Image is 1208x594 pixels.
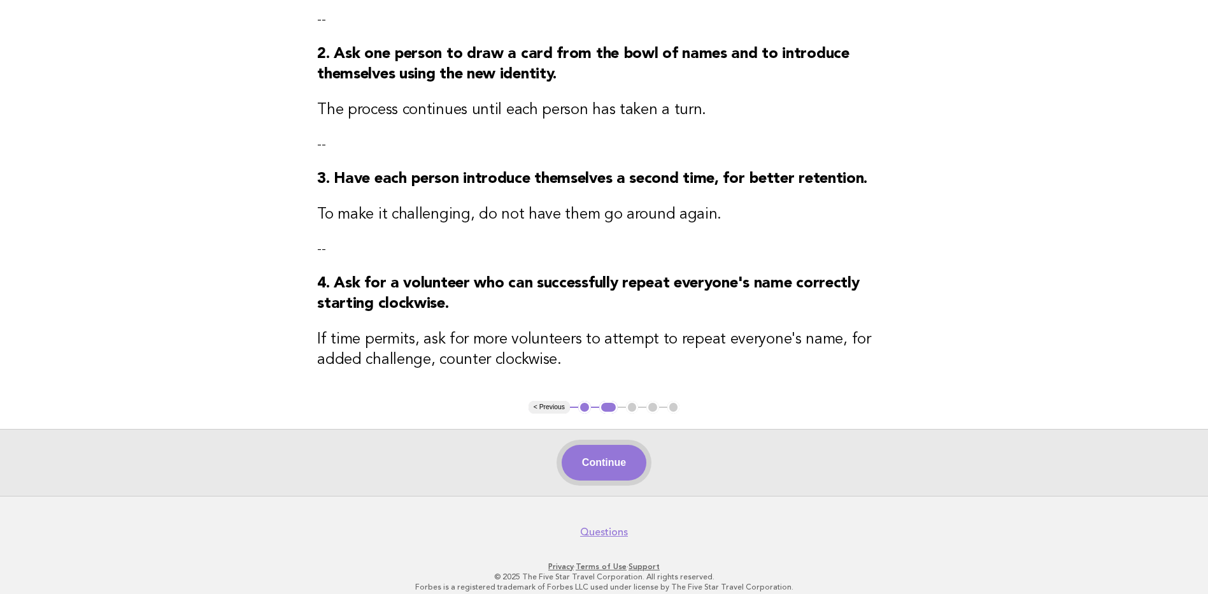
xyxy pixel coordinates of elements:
[576,562,627,571] a: Terms of Use
[317,240,891,258] p: --
[317,47,849,82] strong: 2. Ask one person to draw a card from the bowl of names and to introduce themselves using the new...
[578,401,591,414] button: 1
[599,401,618,414] button: 2
[562,445,646,481] button: Continue
[317,100,891,120] h3: The process continues until each person has taken a turn.
[580,526,628,539] a: Questions
[317,136,891,154] p: --
[529,401,570,414] button: < Previous
[629,562,660,571] a: Support
[317,205,891,225] h3: To make it challenging, do not have them go around again.
[215,572,994,582] p: © 2025 The Five Star Travel Corporation. All rights reserved.
[317,171,867,187] strong: 3. Have each person introduce themselves a second time, for better retention.
[548,562,574,571] a: Privacy
[215,582,994,592] p: Forbes is a registered trademark of Forbes LLC used under license by The Five Star Travel Corpora...
[215,561,994,572] p: · ·
[317,276,859,312] strong: 4. Ask for a volunteer who can successfully repeat everyone's name correctly starting clockwise.
[317,330,891,370] h3: If time permits, ask for more volunteers to attempt to repeat everyone's name, for added challeng...
[317,11,891,29] p: --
